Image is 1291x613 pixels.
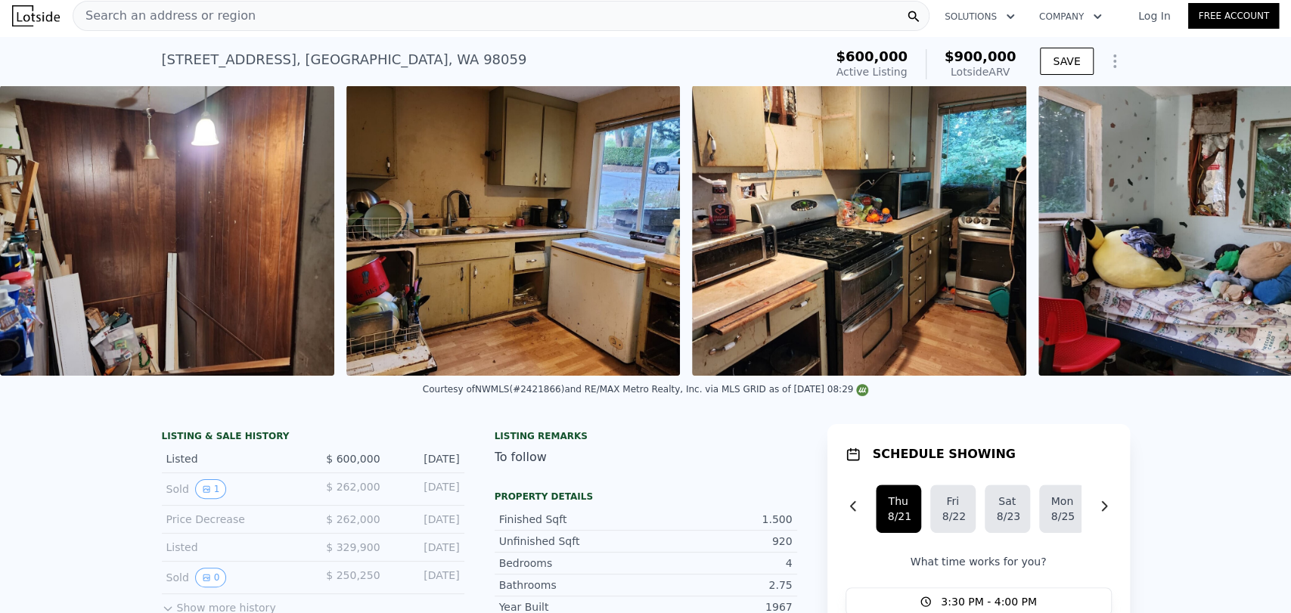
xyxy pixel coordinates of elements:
div: Bathrooms [499,577,646,593]
div: Finished Sqft [499,512,646,527]
button: Thu8/21 [876,485,921,533]
span: $ 262,000 [326,481,380,493]
img: Sale: 167498285 Parcel: 97700358 [692,85,1026,376]
p: What time works for you? [846,554,1112,569]
img: Sale: 167498285 Parcel: 97700358 [346,85,681,376]
div: [DATE] [393,540,460,555]
div: Listed [166,540,301,555]
button: Fri8/22 [930,485,976,533]
div: [DATE] [393,479,460,499]
img: Lotside [12,5,60,26]
div: Listed [166,451,301,466]
div: Listing remarks [495,430,797,442]
div: Bedrooms [499,556,646,571]
button: Show Options [1100,46,1130,76]
div: Mon [1051,494,1072,509]
div: Sat [997,494,1018,509]
div: 8/22 [942,509,964,524]
span: $ 262,000 [326,513,380,525]
div: 1.500 [646,512,793,527]
div: Thu [888,494,909,509]
button: Company [1027,3,1114,30]
div: Sold [166,479,301,499]
div: 2.75 [646,577,793,593]
span: $ 250,250 [326,569,380,581]
a: Free Account [1188,3,1279,29]
div: Fri [942,494,964,509]
div: 8/25 [1051,509,1072,524]
span: $ 600,000 [326,453,380,465]
div: Unfinished Sqft [499,534,646,549]
a: Log In [1120,8,1188,23]
span: Active Listing [836,66,908,78]
div: [DATE] [393,451,460,466]
div: [STREET_ADDRESS] , [GEOGRAPHIC_DATA] , WA 98059 [162,49,527,70]
button: Solutions [933,3,1027,30]
div: Sold [166,568,301,587]
div: Property details [495,491,797,503]
div: Price Decrease [166,512,301,527]
span: 3:30 PM - 4:00 PM [941,594,1037,609]
div: 920 [646,534,793,549]
button: SAVE [1040,48,1093,75]
button: Mon8/25 [1039,485,1085,533]
span: $600,000 [836,48,908,64]
button: Sat8/23 [985,485,1030,533]
div: LISTING & SALE HISTORY [162,430,464,445]
button: View historical data [195,479,227,499]
div: 8/23 [997,509,1018,524]
div: Lotside ARV [945,64,1016,79]
button: View historical data [195,568,227,587]
div: [DATE] [393,568,460,587]
div: To follow [495,448,797,466]
span: $900,000 [945,48,1016,64]
span: Search an address or region [73,7,256,25]
div: Courtesy of NWMLS (#2421866) and RE/MAX Metro Realty, Inc. via MLS GRID as of [DATE] 08:29 [423,384,868,395]
h1: SCHEDULE SHOWING [873,445,1016,463]
div: [DATE] [393,512,460,527]
div: 8/21 [888,509,909,524]
img: NWMLS Logo [856,384,868,396]
div: 4 [646,556,793,571]
span: $ 329,900 [326,541,380,553]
